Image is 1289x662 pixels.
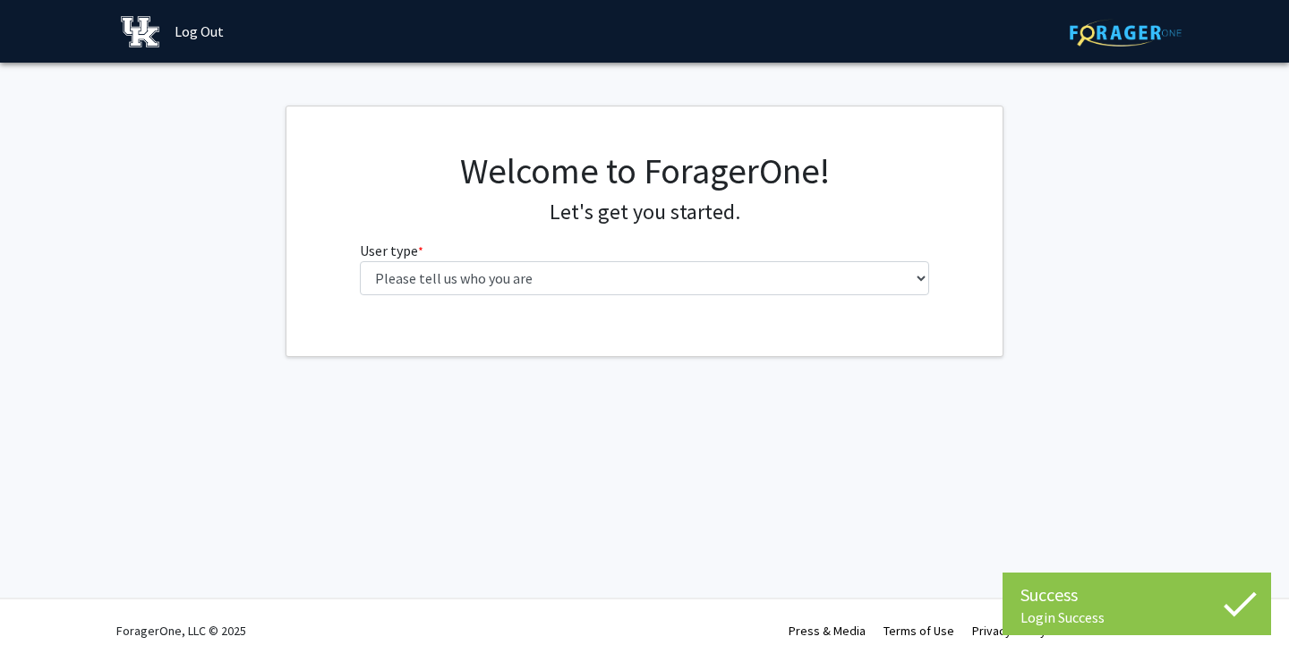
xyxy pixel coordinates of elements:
[360,240,423,261] label: User type
[121,16,159,47] img: University of Kentucky Logo
[1070,19,1182,47] img: ForagerOne Logo
[789,623,866,639] a: Press & Media
[972,623,1046,639] a: Privacy Policy
[116,599,246,662] div: ForagerOne, LLC © 2025
[1020,581,1253,608] div: Success
[360,199,930,225] h4: Let's get you started.
[1020,608,1253,626] div: Login Success
[884,623,954,639] a: Terms of Use
[360,149,930,192] h1: Welcome to ForagerOne!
